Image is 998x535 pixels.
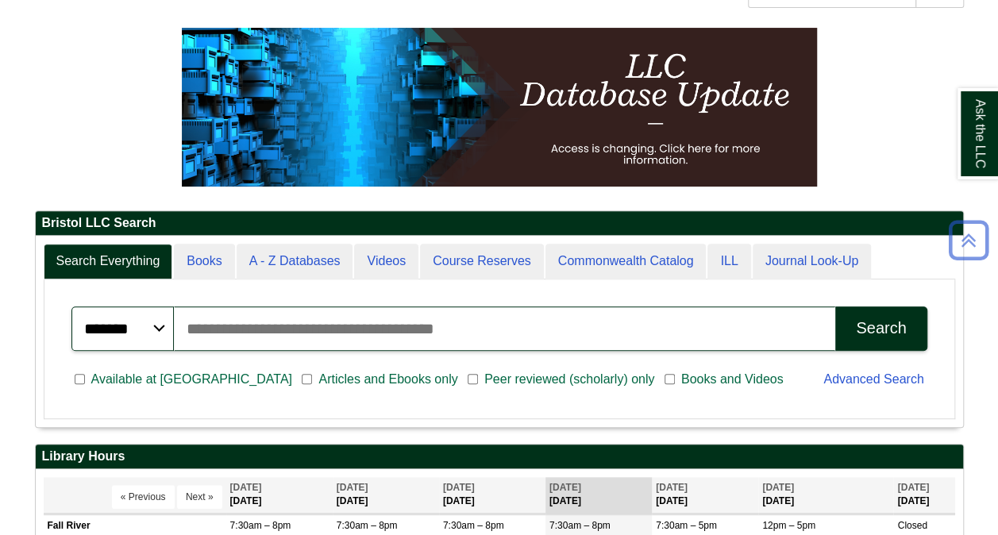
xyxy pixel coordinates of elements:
[545,477,652,513] th: [DATE]
[174,244,234,279] a: Books
[230,520,291,531] span: 7:30am – 8pm
[354,244,418,279] a: Videos
[656,520,717,531] span: 7:30am – 5pm
[182,28,817,187] img: HTML tutorial
[443,520,504,531] span: 7:30am – 8pm
[549,482,581,493] span: [DATE]
[478,370,661,389] span: Peer reviewed (scholarly) only
[468,372,478,387] input: Peer reviewed (scholarly) only
[545,244,707,279] a: Commonwealth Catalog
[549,520,611,531] span: 7:30am – 8pm
[337,520,398,531] span: 7:30am – 8pm
[656,482,688,493] span: [DATE]
[36,445,963,469] h2: Library Hours
[897,520,927,531] span: Closed
[226,477,333,513] th: [DATE]
[665,372,675,387] input: Books and Videos
[707,244,750,279] a: ILL
[420,244,544,279] a: Course Reserves
[85,370,299,389] span: Available at [GEOGRAPHIC_DATA]
[856,319,906,337] div: Search
[943,229,994,251] a: Back to Top
[897,482,929,493] span: [DATE]
[44,244,173,279] a: Search Everything
[112,485,175,509] button: « Previous
[652,477,758,513] th: [DATE]
[758,477,893,513] th: [DATE]
[835,306,927,351] button: Search
[443,482,475,493] span: [DATE]
[75,372,85,387] input: Available at [GEOGRAPHIC_DATA]
[333,477,439,513] th: [DATE]
[36,211,963,236] h2: Bristol LLC Search
[337,482,368,493] span: [DATE]
[762,520,815,531] span: 12pm – 5pm
[302,372,312,387] input: Articles and Ebooks only
[823,372,923,386] a: Advanced Search
[675,370,790,389] span: Books and Videos
[230,482,262,493] span: [DATE]
[893,477,954,513] th: [DATE]
[753,244,871,279] a: Journal Look-Up
[439,477,545,513] th: [DATE]
[762,482,794,493] span: [DATE]
[237,244,353,279] a: A - Z Databases
[177,485,222,509] button: Next »
[312,370,464,389] span: Articles and Ebooks only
